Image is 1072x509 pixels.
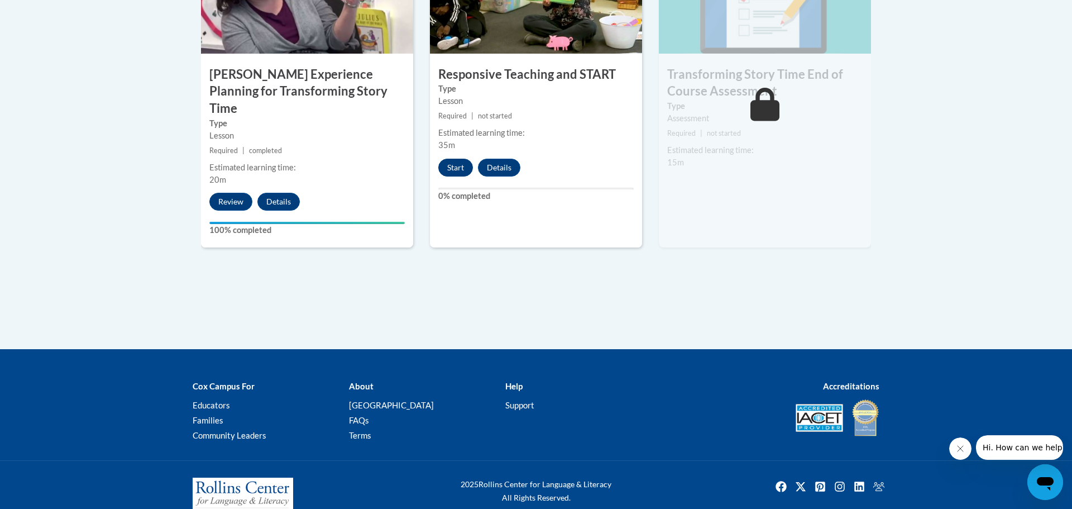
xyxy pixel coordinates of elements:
b: Accreditations [823,381,879,391]
button: Review [209,193,252,211]
label: Type [438,83,634,95]
span: completed [249,146,282,155]
b: Help [505,381,523,391]
h3: Responsive Teaching and START [430,66,642,83]
div: Estimated learning time: [209,161,405,174]
img: Pinterest icon [811,478,829,496]
img: IDA® Accredited [851,398,879,437]
div: Your progress [209,222,405,224]
h3: Transforming Story Time End of Course Assessment [659,66,871,101]
a: Instagram [831,478,849,496]
button: Details [257,193,300,211]
div: Lesson [438,95,634,107]
a: FAQs [349,415,369,425]
b: About [349,381,374,391]
span: | [471,112,473,120]
a: Facebook Group [870,478,888,496]
span: 2025 [461,479,478,489]
span: | [242,146,245,155]
span: Required [209,146,238,155]
img: LinkedIn icon [850,478,868,496]
b: Cox Campus For [193,381,255,391]
a: [GEOGRAPHIC_DATA] [349,400,434,410]
img: Facebook icon [772,478,790,496]
h3: [PERSON_NAME] Experience Planning for Transforming Story Time [201,66,413,117]
span: 35m [438,140,455,150]
div: Estimated learning time: [667,144,863,156]
a: Families [193,415,223,425]
a: Linkedin [850,478,868,496]
label: Type [667,100,863,112]
img: Twitter icon [792,478,810,496]
span: 15m [667,158,684,167]
a: Twitter [792,478,810,496]
div: Assessment [667,112,863,125]
span: Required [667,129,696,137]
iframe: Button to launch messaging window [1027,464,1063,500]
iframe: Close message [949,437,971,460]
a: Pinterest [811,478,829,496]
span: Hi. How can we help? [7,8,90,17]
iframe: Message from company [976,435,1063,460]
a: Facebook [772,478,790,496]
img: Instagram icon [831,478,849,496]
img: Facebook group icon [870,478,888,496]
span: 20m [209,175,226,184]
img: Accredited IACET® Provider [796,404,843,432]
span: not started [707,129,741,137]
a: Support [505,400,534,410]
a: Terms [349,430,371,440]
a: Community Leaders [193,430,266,440]
button: Start [438,159,473,177]
span: | [700,129,702,137]
div: Rollins Center for Language & Literacy All Rights Reserved. [419,478,653,505]
button: Details [478,159,520,177]
span: not started [478,112,512,120]
span: Required [438,112,467,120]
div: Lesson [209,130,405,142]
label: 100% completed [209,224,405,236]
label: 0% completed [438,190,634,202]
label: Type [209,117,405,130]
a: Educators [193,400,230,410]
div: Estimated learning time: [438,127,634,139]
